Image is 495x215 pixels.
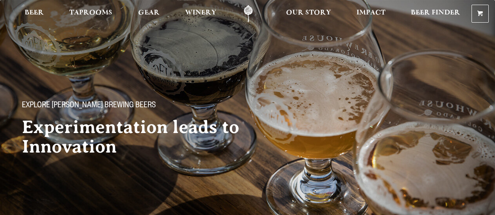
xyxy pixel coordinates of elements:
[406,5,465,23] a: Beer Finder
[25,10,44,16] span: Beer
[69,10,112,16] span: Taprooms
[351,5,391,23] a: Impact
[234,5,263,23] a: Odell Home
[22,117,266,156] h2: Experimentation leads to Innovation
[20,5,49,23] a: Beer
[180,5,221,23] a: Winery
[286,10,331,16] span: Our Story
[138,10,160,16] span: Gear
[356,10,385,16] span: Impact
[411,10,460,16] span: Beer Finder
[64,5,117,23] a: Taprooms
[281,5,336,23] a: Our Story
[185,10,216,16] span: Winery
[22,101,156,111] span: Explore [PERSON_NAME] Brewing Beers
[133,5,165,23] a: Gear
